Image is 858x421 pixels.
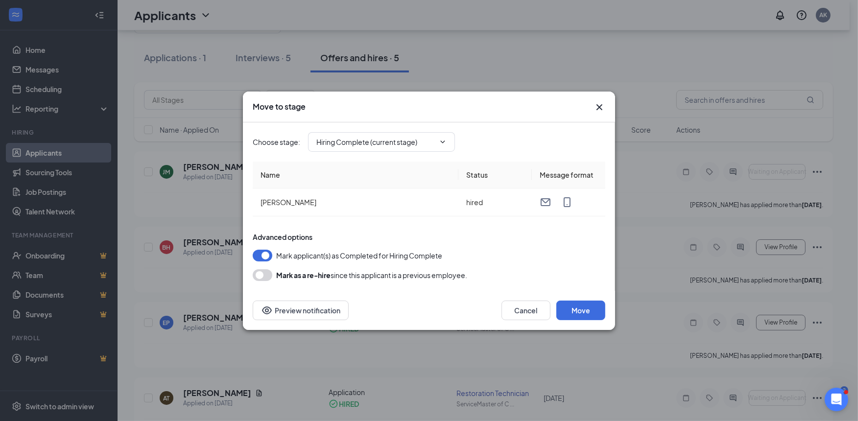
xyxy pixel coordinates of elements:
button: Move [556,301,605,320]
th: Status [458,162,532,188]
span: [PERSON_NAME] [261,198,316,207]
svg: Eye [261,304,273,316]
svg: Cross [594,101,605,113]
span: Choose stage : [253,137,300,147]
iframe: Intercom live chat [825,388,848,411]
svg: MobileSms [561,196,573,208]
svg: Email [540,196,551,208]
button: Close [594,101,605,113]
th: Message format [532,162,605,188]
h3: Move to stage [253,101,306,112]
div: Advanced options [253,232,605,242]
span: Mark applicant(s) as Completed for Hiring Complete [276,250,442,261]
th: Name [253,162,458,188]
div: since this applicant is a previous employee. [276,269,467,281]
svg: ChevronDown [439,138,447,146]
button: Cancel [501,301,550,320]
b: Mark as a re-hire [276,271,331,280]
td: hired [458,188,532,216]
button: Preview notificationEye [253,301,349,320]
